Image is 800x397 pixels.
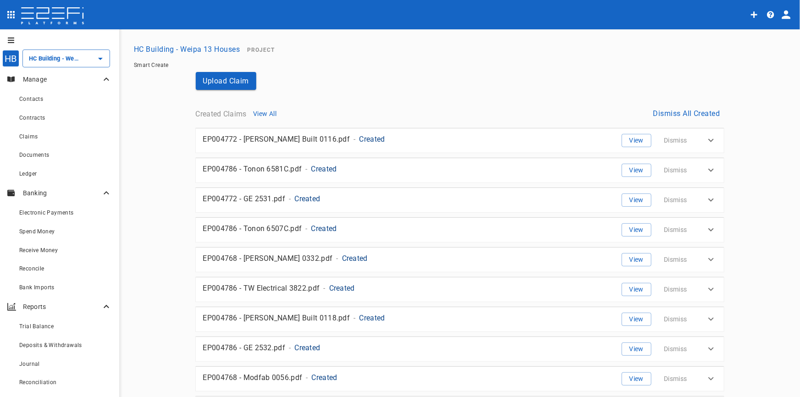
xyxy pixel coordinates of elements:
[203,313,350,323] p: EP004786 - [PERSON_NAME] Built 0118.pdf
[196,158,724,182] div: EP004786 - Tonon 6581C.pdf-CreatedViewDismiss
[203,372,303,383] p: EP004768 - Modfab 0056.pdf
[130,40,243,58] button: HC Building - Weipa 13 Houses
[196,337,724,361] div: EP004786 - GE 2532.pdf-CreatedViewDismiss
[329,283,355,293] p: Created
[19,247,58,254] span: Receive Money
[196,248,724,272] div: EP004768 - [PERSON_NAME] 0332.pdf-CreatedViewDismiss
[134,62,785,68] nav: breadcrumb
[305,223,307,234] p: -
[312,372,337,383] p: Created
[23,75,101,84] p: Manage
[196,128,724,153] div: EP004772 - [PERSON_NAME] Built 0116.pdf-CreatedViewDismiss
[359,313,385,323] p: Created
[23,188,101,198] p: Banking
[203,164,302,174] p: EP004786 - Tonon 6581C.pdf
[306,372,308,383] p: -
[134,62,169,68] a: Smart Create
[196,109,247,119] p: Created Claims
[622,372,651,386] button: View
[323,283,325,293] p: -
[657,134,695,147] button: Dismiss
[19,115,45,121] span: Contracts
[19,152,50,158] span: Documents
[622,253,651,266] button: View
[23,302,101,311] p: Reports
[305,164,307,174] p: -
[657,283,695,296] button: Dismiss
[196,188,724,212] div: EP004772 - GE 2531.pdf-CreatedViewDismiss
[311,223,337,234] p: Created
[657,164,695,177] button: Dismiss
[203,134,350,144] p: EP004772 - [PERSON_NAME] Built 0116.pdf
[289,342,291,353] p: -
[657,372,695,386] button: Dismiss
[203,253,333,264] p: EP004768 - [PERSON_NAME] 0332.pdf
[196,277,724,302] div: EP004786 - TW Electrical 3822.pdf-CreatedViewDismiss
[657,223,695,237] button: Dismiss
[196,218,724,242] div: EP004786 - Tonon 6507C.pdf-CreatedViewDismiss
[342,253,368,264] p: Created
[359,134,385,144] p: Created
[94,52,107,65] button: Open
[657,342,695,356] button: Dismiss
[311,164,337,174] p: Created
[353,134,355,144] p: -
[19,133,38,140] span: Claims
[247,47,275,53] span: Project
[19,171,37,177] span: Ledger
[622,193,651,207] button: View
[657,193,695,207] button: Dismiss
[19,284,55,291] span: Bank Imports
[250,108,280,120] button: View All
[203,223,302,234] p: EP004786 - Tonon 6507C.pdf
[622,223,651,237] button: View
[622,342,651,356] button: View
[650,105,724,122] button: Dismiss All Created
[622,283,651,296] button: View
[2,50,19,67] div: HB
[19,228,55,235] span: Spend Money
[19,96,43,102] span: Contacts
[196,367,724,391] div: EP004768 - Modfab 0056.pdf-CreatedViewDismiss
[353,313,355,323] p: -
[622,134,651,147] button: View
[203,193,286,204] p: EP004772 - GE 2531.pdf
[294,193,320,204] p: Created
[19,210,74,216] span: Electronic Payments
[294,342,320,353] p: Created
[19,323,54,330] span: Trial Balance
[19,265,44,272] span: Reconcile
[289,193,291,204] p: -
[196,72,257,90] button: Upload Claim
[27,54,80,63] input: HC Building - Weipa 13 Houses
[19,379,57,386] span: Reconciliation
[622,164,651,177] button: View
[19,361,40,367] span: Journal
[622,313,651,326] button: View
[203,283,320,293] p: EP004786 - TW Electrical 3822.pdf
[657,253,695,266] button: Dismiss
[203,342,286,353] p: EP004786 - GE 2532.pdf
[657,313,695,326] button: Dismiss
[336,253,338,264] p: -
[19,342,82,348] span: Deposits & Withdrawals
[196,307,724,331] div: EP004786 - [PERSON_NAME] Built 0118.pdf-CreatedViewDismiss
